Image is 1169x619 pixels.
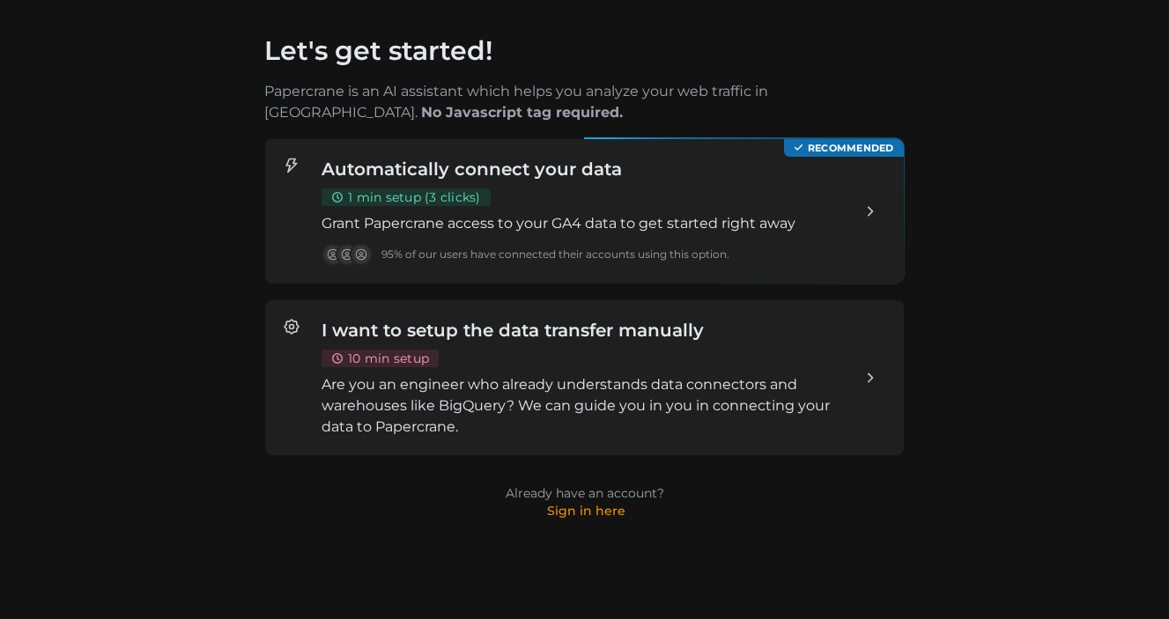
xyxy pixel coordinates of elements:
[421,104,623,121] b: No Javascript tag required.
[322,374,847,438] p: Are you an engineer who already understands data connectors and warehouses like BigQuery? We can ...
[322,318,847,343] h3: I want to setup the data transfer manually
[322,213,847,234] p: Grant Papercrane access to your GA4 data to get started right away
[348,350,429,367] span: 10 min setup
[348,188,481,206] span: 1 min setup (3 clicks)
[264,81,905,123] p: Papercrane is an AI assistant which helps you analyze your web traffic in [GEOGRAPHIC_DATA].
[808,140,894,156] span: Recommended
[322,157,847,181] h3: Automatically connect your data
[381,247,729,262] p: 95% of our users have connected their accounts using this option.
[264,35,492,67] h1: Let's get started!
[264,484,905,520] p: Already have an account?
[547,503,625,519] a: Sign in here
